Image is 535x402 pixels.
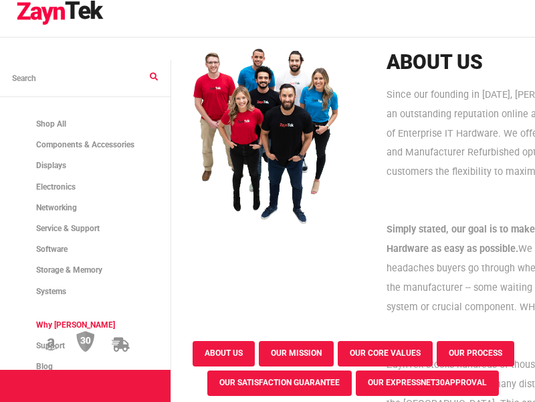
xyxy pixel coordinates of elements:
a: Software [12,239,158,260]
a: Displays [12,155,158,176]
span: Electronics [36,182,76,192]
span: Software [36,245,68,254]
span: Storage & Memory [36,265,102,275]
a: Shop All [12,114,158,135]
a: Systems [12,281,158,302]
a: Networking [12,198,158,218]
img: About ZaynTek [187,35,345,230]
span: Systems [36,287,66,296]
a: Storage & Memory [12,260,158,281]
button: ABOUT US [193,341,255,366]
a: Electronics [12,177,158,198]
span: Displays [36,161,66,170]
button: OUR SATISFACTION GUARANTEE [207,371,352,396]
a: Components & Accessories [12,135,158,155]
a: Why [PERSON_NAME] [12,315,158,336]
span: Networking [36,203,77,212]
img: logo [16,1,104,25]
button: OUR PROCESS [437,341,514,366]
a: Service & Support [12,218,158,239]
img: 30 Day Return Policy [76,330,95,353]
button: OUR MISSION [259,341,334,366]
span: Why [PERSON_NAME] [36,320,115,330]
button: OUR EXPRESSNET30APPROVAL [356,371,499,396]
span: Service & Support [36,224,100,233]
span: Shop All [36,119,66,129]
span: NET30 [421,378,445,387]
span: Components & Accessories [36,140,134,149]
button: OUR CORE VALUES [338,341,433,366]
